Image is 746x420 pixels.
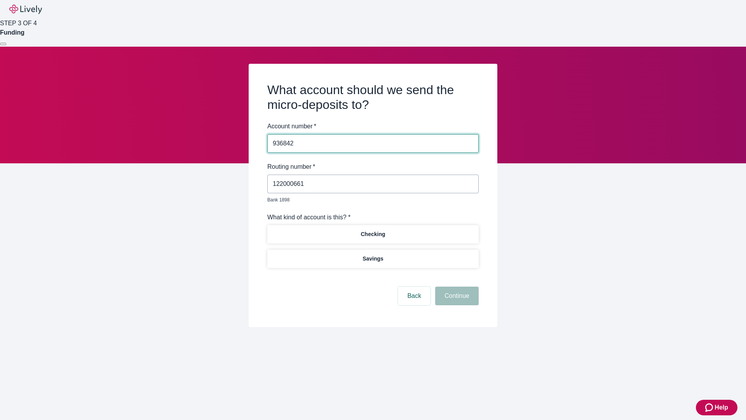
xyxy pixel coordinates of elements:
span: Help [715,403,728,412]
p: Bank 1898 [267,196,473,203]
svg: Zendesk support icon [705,403,715,412]
p: Savings [363,255,383,263]
label: Account number [267,122,316,131]
label: Routing number [267,162,315,171]
p: Checking [361,230,385,238]
button: Back [398,287,431,305]
label: What kind of account is this? * [267,213,350,222]
button: Checking [267,225,479,243]
button: Savings [267,250,479,268]
h2: What account should we send the micro-deposits to? [267,82,479,112]
button: Zendesk support iconHelp [696,400,737,415]
img: Lively [9,5,42,14]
